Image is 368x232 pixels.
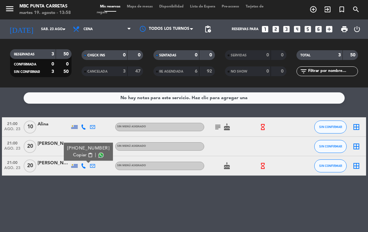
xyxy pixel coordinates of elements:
input: Filtrar por nombre... [307,68,358,75]
strong: 0 [266,69,269,74]
span: 21:00 [4,158,20,166]
span: TOTAL [300,54,310,57]
i: turned_in_not [338,6,346,13]
span: Lista de Espera [187,5,218,8]
i: menu [5,4,15,14]
span: CHECK INS [87,54,105,57]
span: Sin menú asignado [117,145,146,147]
button: SIN CONFIRMAR [314,121,347,133]
span: print [340,25,348,33]
span: Copiar [73,152,87,158]
span: SERVIDAS [231,54,247,57]
i: border_all [352,162,360,170]
span: Disponibilidad [156,5,187,8]
span: SIN CONFIRMAR [14,70,40,74]
button: SIN CONFIRMAR [314,159,347,172]
i: search [352,6,360,13]
strong: 50 [63,52,70,56]
div: LOG OUT [351,19,363,39]
strong: 0 [51,62,54,66]
button: Copiarcontent_paste [73,152,93,158]
span: ago. 23 [4,146,20,154]
div: No hay notas para este servicio. Haz clic para agregar una [120,94,248,102]
strong: 0 [138,53,142,57]
strong: 6 [195,69,197,74]
strong: 3 [123,69,126,74]
span: Mapa de mesas [124,5,156,8]
i: cake [223,123,231,131]
i: hourglass_empty [259,162,266,169]
span: SIN CONFIRMAR [319,164,342,168]
span: SENTADAS [159,54,176,57]
span: 20 [24,159,36,172]
span: SIN CONFIRMAR [319,145,342,148]
i: subject [214,123,222,131]
span: 20 [24,140,36,153]
i: looks_one [261,25,269,33]
span: RESERVADAS [14,53,35,56]
i: looks_6 [314,25,323,33]
strong: 0 [123,53,126,57]
span: Cena [84,27,93,31]
button: menu [5,4,15,16]
strong: 3 [51,69,54,74]
span: ago. 23 [4,127,20,134]
span: Mis reservas [97,5,124,8]
i: filter_list [300,67,307,75]
i: arrow_drop_down [60,25,68,33]
span: CONFIRMADA [14,63,36,66]
div: [PERSON_NAME] [38,140,70,147]
div: [PERSON_NAME] [38,159,70,167]
strong: 0 [66,62,70,66]
span: SIN CONFIRMAR [319,125,342,129]
span: RE AGENDADA [159,70,183,73]
strong: 0 [209,53,213,57]
span: 10 [24,121,36,133]
strong: 0 [281,69,285,74]
span: 21:00 [4,139,20,146]
span: Sin menú asignado [117,125,146,128]
span: Pre-acceso [218,5,242,8]
strong: 0 [195,53,197,57]
strong: 3 [51,52,54,56]
strong: 92 [207,69,213,74]
span: Reservas para [232,27,259,31]
span: 21:00 [4,120,20,127]
i: looks_4 [293,25,301,33]
button: SIN CONFIRMAR [314,140,347,153]
span: Sin menú asignado [117,164,146,167]
i: border_all [352,123,360,131]
div: Alina [38,121,70,128]
span: ago. 23 [4,166,20,173]
strong: 3 [338,53,341,57]
strong: 50 [350,53,357,57]
span: NO SHOW [231,70,247,73]
div: martes 19. agosto - 13:58 [19,10,71,16]
i: border_all [352,143,360,150]
span: pending_actions [204,25,212,33]
span: content_paste [88,153,93,157]
i: looks_two [272,25,280,33]
strong: 47 [135,69,142,74]
i: looks_3 [282,25,291,33]
span: CANCELADA [87,70,107,73]
i: hourglass_empty [259,123,266,131]
i: power_settings_new [353,25,361,33]
strong: 0 [266,53,269,57]
strong: 0 [281,53,285,57]
i: [DATE] [5,22,38,36]
div: [PHONE_NUMBER] [67,145,109,152]
i: looks_5 [304,25,312,33]
i: exit_to_app [324,6,331,13]
i: add_box [325,25,333,33]
strong: 50 [63,69,70,74]
div: MBC Punta Carretas [19,3,71,10]
i: cake [223,162,231,170]
span: | [95,152,96,158]
i: add_circle_outline [309,6,317,13]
